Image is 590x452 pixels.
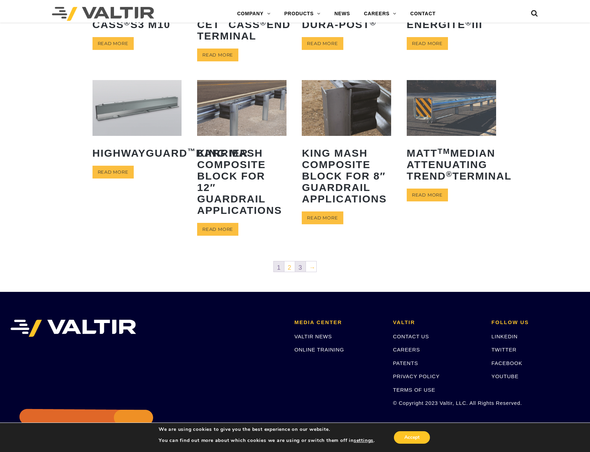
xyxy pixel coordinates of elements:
[393,387,435,393] a: TERMS OF USE
[93,14,182,35] h2: CASS S3 M10
[187,147,196,156] sup: ™
[294,347,344,353] a: ONLINE TRAINING
[294,320,382,325] h2: MEDIA CENTER
[357,7,403,21] a: CAREERS
[306,261,316,272] a: →
[197,14,287,47] h2: CET CASS End Terminal
[393,373,440,379] a: PRIVACY POLICY
[492,373,519,379] a: YOUTUBE
[393,347,420,353] a: CAREERS
[407,142,496,187] h2: MATT Median Attenuating TREND Terminal
[197,142,287,221] h2: King MASH Composite Block for 12″ Guardrail Applications
[393,320,481,325] h2: VALTIR
[197,49,238,61] a: Read more about “CET™ CASS® End Terminal”
[230,7,277,21] a: COMPANY
[93,142,182,164] h2: HighwayGuard Barrier
[394,431,430,444] button: Accept
[403,7,442,21] a: CONTACT
[302,211,343,224] a: Read more about “King MASH Composite Block for 8" Guardrail Applications”
[393,360,418,366] a: PATENTS
[407,80,496,187] a: MATTTMMedian Attenuating TREND®Terminal
[492,320,580,325] h2: FOLLOW US
[124,18,131,27] sup: ®
[197,80,287,221] a: King MASH Composite Block for 12″ Guardrail Applications
[407,189,448,201] a: Read more about “MATTTM Median Attenuating TREND® Terminal”
[295,261,306,272] a: 3
[197,223,238,236] a: Read more about “King MASH Composite Block for 12" Guardrail Applications”
[327,7,357,21] a: NEWS
[159,437,375,444] p: You can find out more about which cookies we are using or switch them off in .
[370,18,377,27] sup: ®
[492,360,522,366] a: FACEBOOK
[294,333,332,339] a: VALTIR NEWS
[492,347,517,353] a: TWITTER
[393,399,481,407] p: © Copyright 2023 Valtir, LLC. All Rights Reserved.
[277,7,327,21] a: PRODUCTS
[446,170,452,179] sup: ®
[220,18,229,27] sup: ™
[284,261,295,272] a: 2
[93,166,134,179] a: Read more about “HighwayGuard™ Barrier”
[93,80,182,164] a: HighwayGuard™Barrier
[438,147,450,156] sup: TM
[302,37,343,50] a: Read more about “Dura-Post®”
[302,80,391,210] a: King MASH Composite Block for 8″ Guardrail Applications
[302,14,391,35] h2: Dura-Post
[274,261,284,272] span: 1
[93,261,498,275] nav: Product Pagination
[10,320,136,337] img: VALTIR
[393,333,429,339] a: CONTACT US
[302,142,391,210] h2: King MASH Composite Block for 8″ Guardrail Applications
[354,437,373,444] button: settings
[407,37,448,50] a: Read more about “ENERGITE® III”
[260,18,267,27] sup: ®
[492,333,518,339] a: LINKEDIN
[93,37,134,50] a: Read more about “CASS® S3 M10”
[159,426,375,433] p: We are using cookies to give you the best experience on our website.
[407,14,496,35] h2: ENERGITE III
[52,7,154,21] img: Valtir
[465,18,472,27] sup: ®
